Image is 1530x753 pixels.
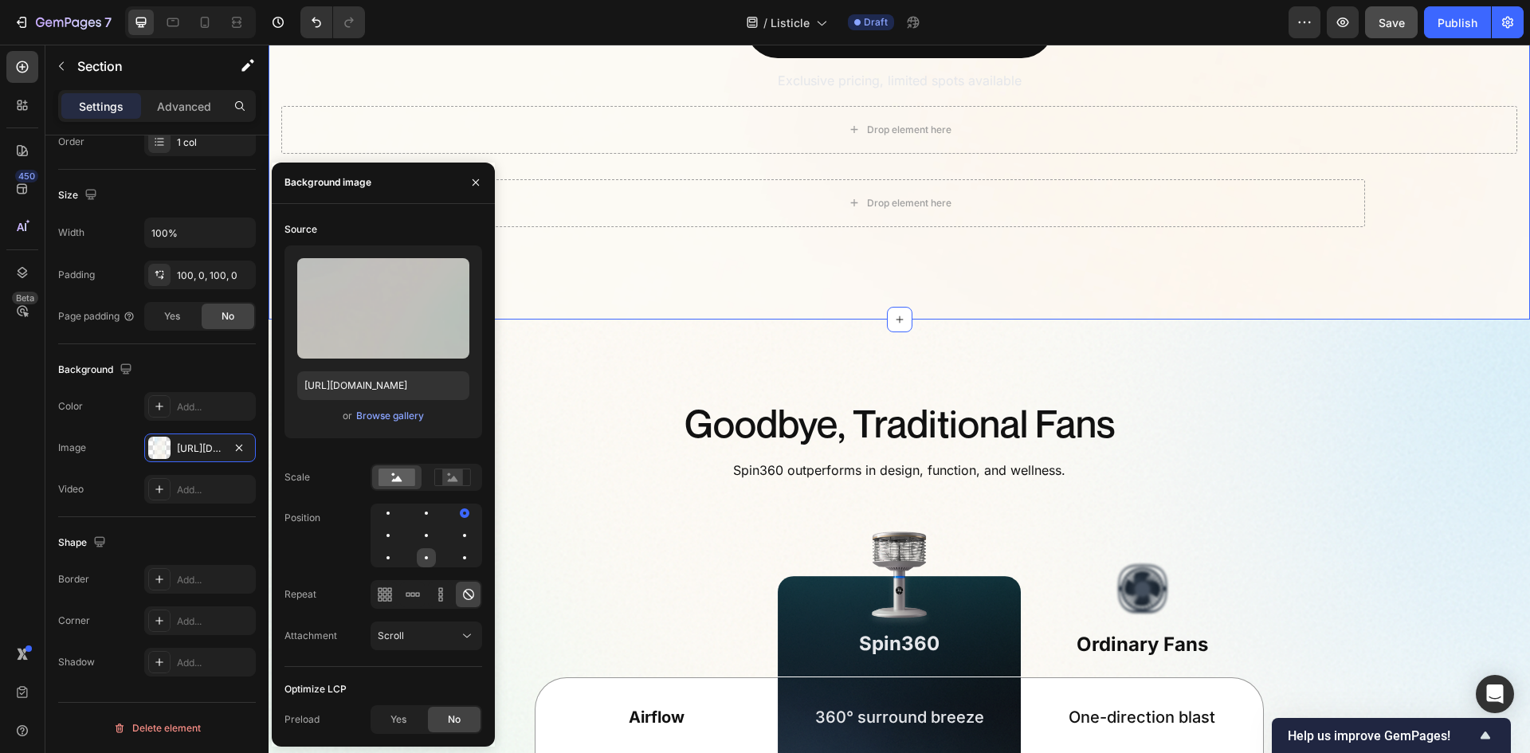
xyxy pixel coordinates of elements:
[763,14,767,31] span: /
[58,572,89,586] div: Border
[77,57,208,76] p: Section
[284,629,337,643] div: Attachment
[864,15,888,29] span: Draft
[1438,14,1477,31] div: Publish
[177,441,223,456] div: [URL][DOMAIN_NAME]
[58,359,135,381] div: Background
[177,614,252,629] div: Add...
[269,45,1530,753] iframe: To enrich screen reader interactions, please activate Accessibility in Grammarly extension settings
[177,573,252,587] div: Add...
[598,152,683,165] div: Drop element here
[465,418,797,433] span: Spin360 outperforms in design, function, and wellness.
[58,309,135,324] div: Page padding
[598,79,683,92] div: Drop element here
[58,399,83,414] div: Color
[1288,726,1495,745] button: Show survey - Help us improve GemPages!
[58,482,84,496] div: Video
[58,441,86,455] div: Image
[157,98,211,115] p: Advanced
[12,292,38,304] div: Beta
[58,268,95,282] div: Padding
[284,470,310,484] div: Scale
[760,661,987,684] p: One-direction blast
[222,309,234,324] span: No
[355,408,425,424] button: Browse gallery
[371,622,482,650] button: Scroll
[1365,6,1418,38] button: Save
[16,355,1246,404] h2: Goodbye, Traditional Fans
[356,409,424,423] div: Browse gallery
[6,6,119,38] button: 7
[284,712,320,727] div: Preload
[754,586,994,614] p: Ordinary Fans
[58,135,84,149] div: Order
[378,629,404,641] span: Scroll
[145,218,255,247] input: Auto
[284,682,347,696] div: Optimize LCP
[177,269,252,283] div: 100, 0, 100, 0
[511,586,751,613] p: Spin360
[284,587,316,602] div: Repeat
[284,175,371,190] div: Background image
[297,258,469,359] img: preview-image
[300,6,365,38] div: Undo/Redo
[343,406,352,426] span: or
[79,98,124,115] p: Settings
[577,476,685,583] img: gempages_584204795921826373-58282b16-3f0f-4b0a-8dce-c56cc3d9adbb.png
[58,716,256,741] button: Delete element
[1476,675,1514,713] div: Open Intercom Messenger
[177,656,252,670] div: Add...
[390,712,406,727] span: Yes
[164,309,180,324] span: Yes
[284,222,317,237] div: Source
[58,532,109,554] div: Shape
[177,400,252,414] div: Add...
[517,661,744,684] p: 360° surround breeze
[58,614,90,628] div: Corner
[297,371,469,400] input: https://example.com/image.jpg
[1288,728,1476,743] span: Help us improve GemPages!
[771,14,810,31] span: Listicle
[58,655,95,669] div: Shadow
[177,483,252,497] div: Add...
[284,511,320,525] div: Position
[1424,6,1491,38] button: Publish
[845,516,903,571] img: gempages_584204795921826373-447f2a74-e3ee-43dd-8b6f-99eea1360725.png
[448,712,461,727] span: No
[58,226,84,240] div: Width
[275,661,501,684] p: Airflow
[1379,16,1405,29] span: Save
[104,13,112,32] p: 7
[58,185,100,206] div: Size
[113,719,201,738] div: Delete element
[177,135,252,150] div: 1 col
[15,170,38,182] div: 450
